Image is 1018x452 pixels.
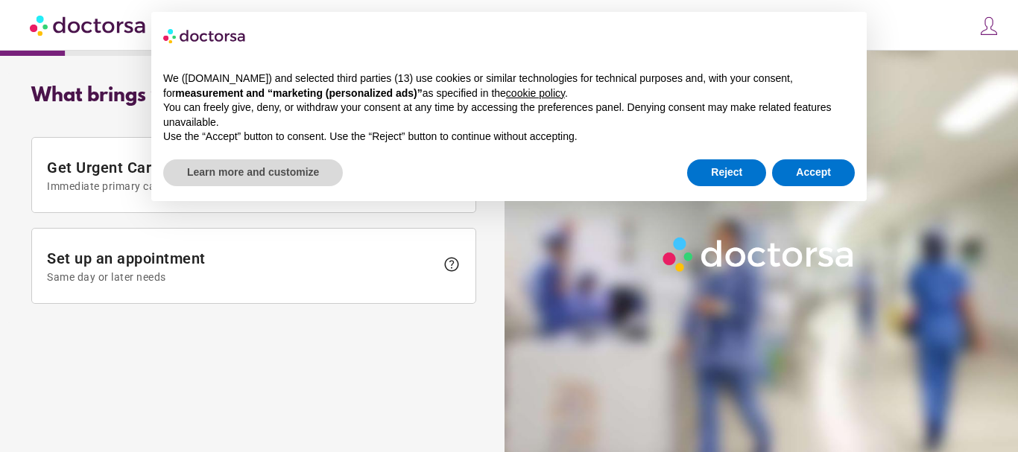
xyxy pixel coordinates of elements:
[47,271,435,283] span: Same day or later needs
[30,8,148,42] img: Doctorsa.com
[687,159,766,186] button: Reject
[506,87,565,99] a: cookie policy
[31,85,476,107] div: What brings you in?
[163,159,343,186] button: Learn more and customize
[47,180,435,192] span: Immediate primary care, 24/7
[443,255,461,273] span: help
[979,16,999,36] img: icons8-customer-100.png
[772,159,855,186] button: Accept
[163,101,855,130] p: You can freely give, deny, or withdraw your consent at any time by accessing the preferences pane...
[163,130,855,144] p: Use the “Accept” button to consent. Use the “Reject” button to continue without accepting.
[47,159,435,192] span: Get Urgent Care Online
[163,71,855,101] p: We ([DOMAIN_NAME]) and selected third parties (13) use cookies or similar technologies for techni...
[657,232,861,277] img: Logo-Doctorsa-trans-White-partial-flat.png
[47,249,435,283] span: Set up an appointment
[175,87,422,99] strong: measurement and “marketing (personalized ads)”
[163,24,247,48] img: logo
